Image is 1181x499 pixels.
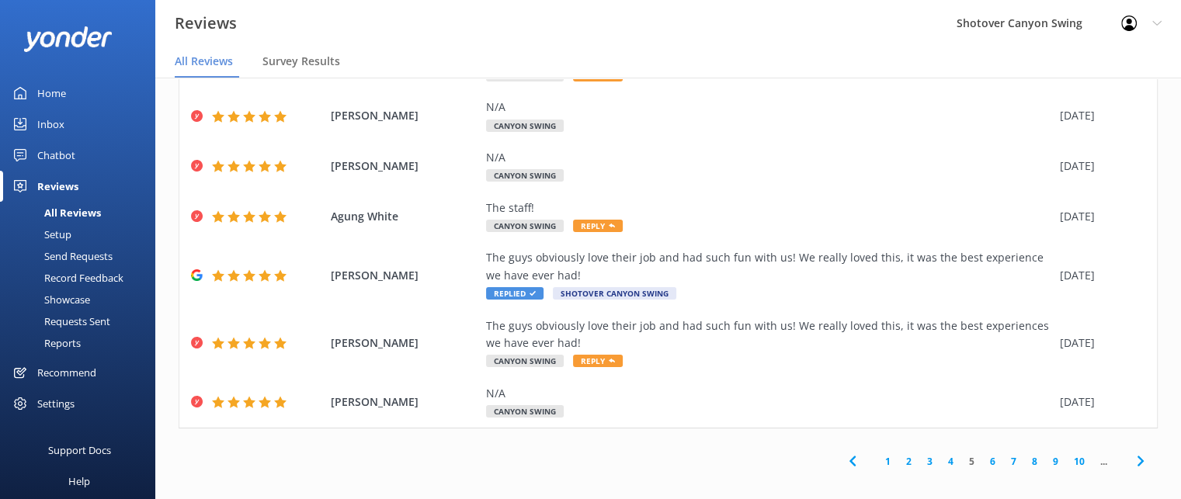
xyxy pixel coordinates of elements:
[1024,454,1045,469] a: 8
[37,78,66,109] div: Home
[9,332,81,354] div: Reports
[919,454,940,469] a: 3
[940,454,961,469] a: 4
[68,466,90,497] div: Help
[1060,334,1138,352] div: [DATE]
[9,224,71,245] div: Setup
[9,310,110,332] div: Requests Sent
[961,454,982,469] a: 5
[331,107,478,124] span: [PERSON_NAME]
[1092,454,1115,469] span: ...
[9,245,113,267] div: Send Requests
[982,454,1003,469] a: 6
[9,310,155,332] a: Requests Sent
[1060,107,1138,124] div: [DATE]
[331,208,478,225] span: Agung White
[1060,158,1138,175] div: [DATE]
[331,334,478,352] span: [PERSON_NAME]
[9,245,155,267] a: Send Requests
[486,385,1052,402] div: N/A
[9,289,90,310] div: Showcase
[1060,393,1138,411] div: [DATE]
[37,140,75,171] div: Chatbot
[9,289,155,310] a: Showcase
[877,454,898,469] a: 1
[486,199,1052,217] div: The staff!
[486,405,564,418] span: Canyon Swing
[175,54,233,69] span: All Reviews
[9,202,155,224] a: All Reviews
[9,202,101,224] div: All Reviews
[486,287,544,300] span: Replied
[37,109,64,140] div: Inbox
[48,435,111,466] div: Support Docs
[23,26,113,52] img: yonder-white-logo.png
[1060,267,1138,284] div: [DATE]
[37,171,78,202] div: Reviews
[486,220,564,232] span: Canyon Swing
[486,99,1052,116] div: N/A
[37,357,96,388] div: Recommend
[9,267,123,289] div: Record Feedback
[1003,454,1024,469] a: 7
[898,454,919,469] a: 2
[331,158,478,175] span: [PERSON_NAME]
[573,220,623,232] span: Reply
[486,120,564,132] span: Canyon Swing
[573,355,623,367] span: Reply
[486,249,1052,284] div: The guys obviously love their job and had such fun with us! We really loved this, it was the best...
[331,393,478,411] span: [PERSON_NAME]
[9,224,155,245] a: Setup
[486,317,1052,352] div: The guys obviously love their job and had such fun with us! We really loved this, it was the best...
[9,267,155,289] a: Record Feedback
[37,388,75,419] div: Settings
[553,287,676,300] span: Shotover Canyon Swing
[486,149,1052,166] div: N/A
[486,355,564,367] span: Canyon Swing
[175,11,237,36] h3: Reviews
[262,54,340,69] span: Survey Results
[1066,454,1092,469] a: 10
[331,267,478,284] span: [PERSON_NAME]
[9,332,155,354] a: Reports
[1045,454,1066,469] a: 9
[1060,208,1138,225] div: [DATE]
[486,169,564,182] span: Canyon Swing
